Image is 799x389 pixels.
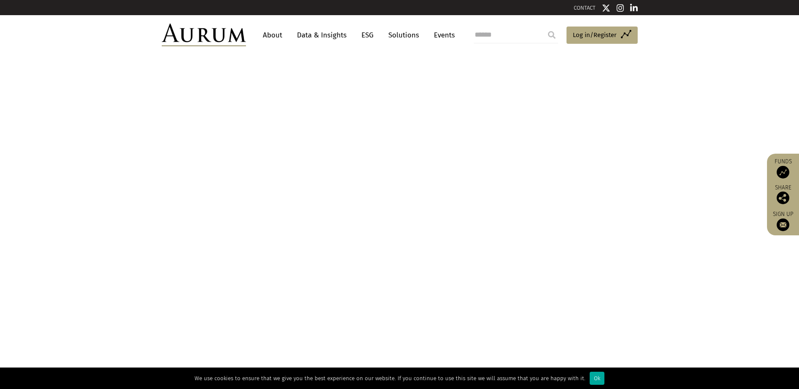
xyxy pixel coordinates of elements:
img: Sign up to our newsletter [777,218,789,231]
input: Submit [543,27,560,43]
a: CONTACT [574,5,596,11]
a: Log in/Register [567,27,638,44]
a: Funds [771,158,795,179]
a: Solutions [384,27,423,43]
img: Access Funds [777,166,789,179]
a: ESG [357,27,378,43]
a: Sign up [771,210,795,231]
img: Linkedin icon [630,4,638,12]
a: Data & Insights [293,27,351,43]
img: Aurum [162,24,246,46]
a: About [259,27,286,43]
img: Twitter icon [602,4,610,12]
img: Instagram icon [617,4,624,12]
img: Share this post [777,192,789,204]
span: Log in/Register [573,30,617,40]
a: Events [430,27,455,43]
div: Share [771,185,795,204]
div: Ok [590,372,604,385]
